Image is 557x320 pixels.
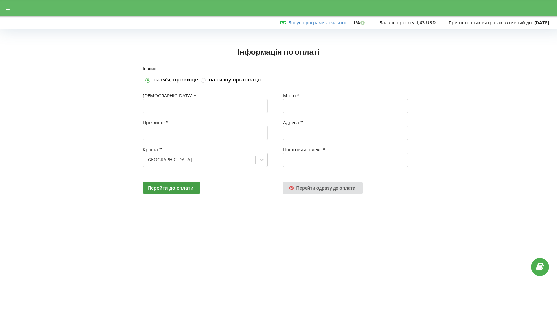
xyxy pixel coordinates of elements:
span: Прізвище * [143,119,169,125]
a: Бонус програми лояльності [288,20,350,26]
strong: 1,63 USD [416,20,436,26]
strong: 1% [353,20,366,26]
label: на імʼя, прізвище [153,76,198,83]
span: Країна * [143,146,162,153]
span: Поштовий індекс * [283,146,325,153]
span: Перейти до оплати [148,185,193,191]
span: Перейти одразу до оплати [296,185,356,191]
span: Баланс проєкту: [379,20,416,26]
span: [DEMOGRAPHIC_DATA] * [143,93,196,99]
span: При поточних витратах активний до: [449,20,533,26]
span: Інвойс [143,66,156,71]
span: Місто * [283,93,300,99]
span: Інформація по оплаті [237,47,320,56]
label: на назву організації [209,76,261,83]
button: Перейти до оплати [143,182,200,194]
strong: [DATE] [534,20,549,26]
a: Перейти одразу до оплати [283,182,363,194]
span: : [288,20,352,26]
span: Адреса * [283,119,303,125]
